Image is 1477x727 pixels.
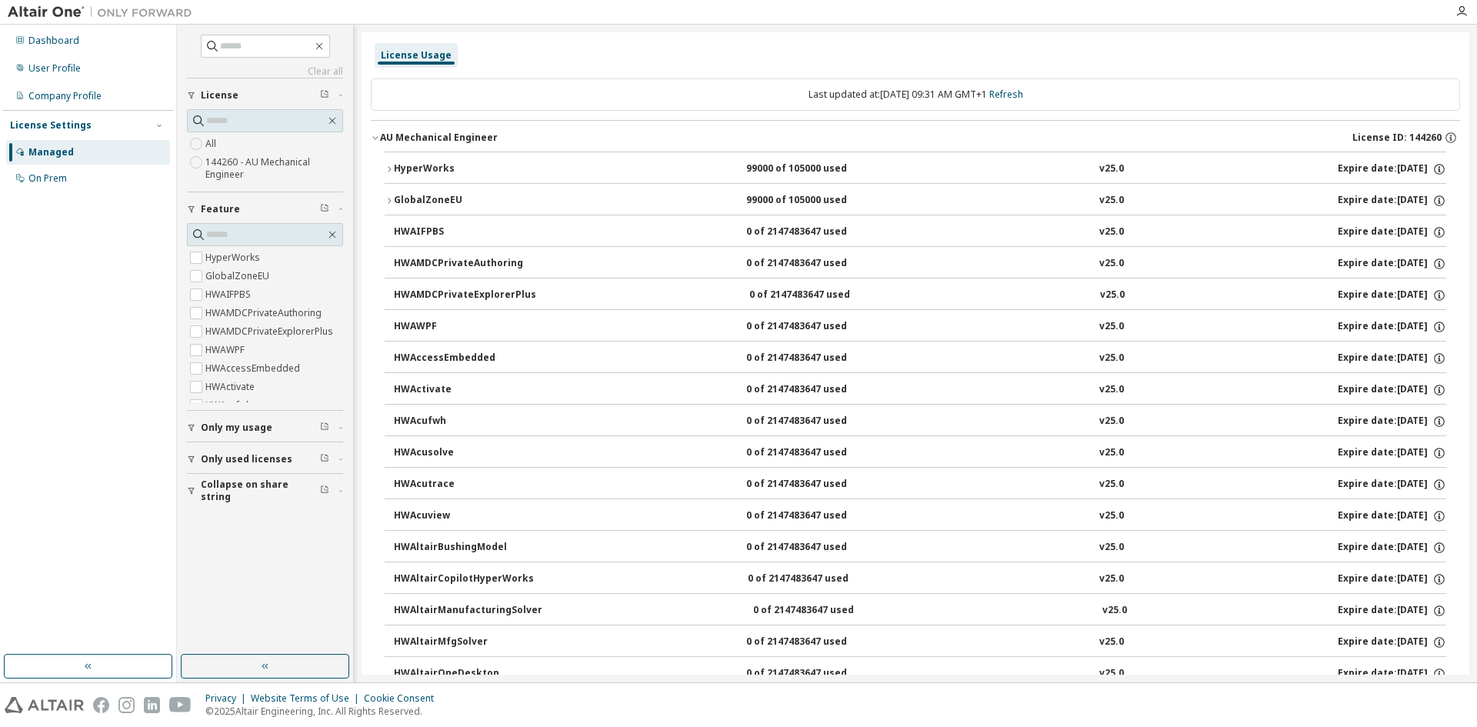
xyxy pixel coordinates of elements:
[201,89,238,102] span: License
[394,257,532,271] div: HWAMDCPrivateAuthoring
[1338,257,1446,271] div: Expire date: [DATE]
[10,119,92,132] div: License Settings
[1338,667,1446,681] div: Expire date: [DATE]
[371,121,1460,155] button: AU Mechanical EngineerLicense ID: 144260
[320,89,329,102] span: Clear filter
[1099,446,1124,460] div: v25.0
[28,90,102,102] div: Company Profile
[746,667,885,681] div: 0 of 2147483647 used
[394,342,1446,375] button: HWAccessEmbedded0 of 2147483647 usedv25.0Expire date:[DATE]
[1338,194,1446,208] div: Expire date: [DATE]
[394,373,1446,407] button: HWActivate0 of 2147483647 usedv25.0Expire date:[DATE]
[201,203,240,215] span: Feature
[1099,162,1124,176] div: v25.0
[1099,194,1124,208] div: v25.0
[205,153,343,184] label: 144260 - AU Mechanical Engineer
[205,692,251,705] div: Privacy
[1338,446,1446,460] div: Expire date: [DATE]
[394,247,1446,281] button: HWAMDCPrivateAuthoring0 of 2147483647 usedv25.0Expire date:[DATE]
[1099,320,1124,334] div: v25.0
[320,453,329,465] span: Clear filter
[394,625,1446,659] button: HWAltairMfgSolver0 of 2147483647 usedv25.0Expire date:[DATE]
[394,446,532,460] div: HWAcusolve
[1338,572,1446,586] div: Expire date: [DATE]
[205,322,336,341] label: HWAMDCPrivateExplorerPlus
[746,635,885,649] div: 0 of 2147483647 used
[1099,509,1124,523] div: v25.0
[394,352,532,365] div: HWAccessEmbedded
[187,411,343,445] button: Only my usage
[8,5,200,20] img: Altair One
[1338,604,1446,618] div: Expire date: [DATE]
[989,88,1023,101] a: Refresh
[371,78,1460,111] div: Last updated at: [DATE] 09:31 AM GMT+1
[1099,415,1124,429] div: v25.0
[364,692,443,705] div: Cookie Consent
[205,341,248,359] label: HWAWPF
[1338,225,1446,239] div: Expire date: [DATE]
[746,383,885,397] div: 0 of 2147483647 used
[746,352,885,365] div: 0 of 2147483647 used
[201,479,320,503] span: Collapse on share string
[1338,635,1446,649] div: Expire date: [DATE]
[746,320,885,334] div: 0 of 2147483647 used
[749,288,888,302] div: 0 of 2147483647 used
[205,705,443,718] p: © 2025 Altair Engineering, Inc. All Rights Reserved.
[1099,572,1124,586] div: v25.0
[394,405,1446,439] button: HWAcufwh0 of 2147483647 usedv25.0Expire date:[DATE]
[394,604,542,618] div: HWAltairManufacturingSolver
[394,667,532,681] div: HWAltairOneDesktop
[205,378,258,396] label: HWActivate
[320,485,329,497] span: Clear filter
[1338,383,1446,397] div: Expire date: [DATE]
[28,35,79,47] div: Dashboard
[28,146,74,158] div: Managed
[169,697,192,713] img: youtube.svg
[394,509,532,523] div: HWAcuview
[394,531,1446,565] button: HWAltairBushingModel0 of 2147483647 usedv25.0Expire date:[DATE]
[205,396,255,415] label: HWAcufwh
[93,697,109,713] img: facebook.svg
[28,172,67,185] div: On Prem
[1338,352,1446,365] div: Expire date: [DATE]
[394,383,532,397] div: HWActivate
[746,478,885,492] div: 0 of 2147483647 used
[144,697,160,713] img: linkedin.svg
[187,65,343,78] a: Clear all
[394,215,1446,249] button: HWAIFPBS0 of 2147483647 usedv25.0Expire date:[DATE]
[1099,478,1124,492] div: v25.0
[746,162,885,176] div: 99000 of 105000 used
[748,572,886,586] div: 0 of 2147483647 used
[753,604,892,618] div: 0 of 2147483647 used
[394,562,1446,596] button: HWAltairCopilotHyperWorks0 of 2147483647 usedv25.0Expire date:[DATE]
[394,278,1446,312] button: HWAMDCPrivateExplorerPlus0 of 2147483647 usedv25.0Expire date:[DATE]
[5,697,84,713] img: altair_logo.svg
[385,152,1446,186] button: HyperWorks99000 of 105000 usedv25.0Expire date:[DATE]
[394,162,532,176] div: HyperWorks
[1099,541,1124,555] div: v25.0
[205,285,254,304] label: HWAIFPBS
[1338,288,1446,302] div: Expire date: [DATE]
[746,446,885,460] div: 0 of 2147483647 used
[746,225,885,239] div: 0 of 2147483647 used
[1338,162,1446,176] div: Expire date: [DATE]
[28,62,81,75] div: User Profile
[1338,478,1446,492] div: Expire date: [DATE]
[187,474,343,508] button: Collapse on share string
[381,49,452,62] div: License Usage
[1338,320,1446,334] div: Expire date: [DATE]
[394,320,532,334] div: HWAWPF
[201,422,272,434] span: Only my usage
[1102,604,1127,618] div: v25.0
[394,499,1446,533] button: HWAcuview0 of 2147483647 usedv25.0Expire date:[DATE]
[746,509,885,523] div: 0 of 2147483647 used
[380,132,498,144] div: AU Mechanical Engineer
[394,657,1446,691] button: HWAltairOneDesktop0 of 2147483647 usedv25.0Expire date:[DATE]
[394,288,536,302] div: HWAMDCPrivateExplorerPlus
[320,422,329,434] span: Clear filter
[1099,667,1124,681] div: v25.0
[394,225,532,239] div: HWAIFPBS
[1099,635,1124,649] div: v25.0
[205,135,219,153] label: All
[1338,541,1446,555] div: Expire date: [DATE]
